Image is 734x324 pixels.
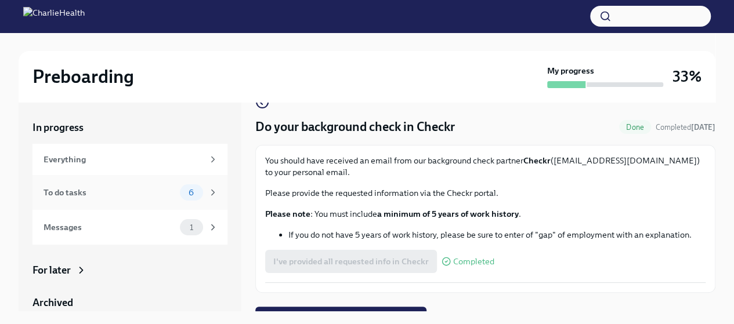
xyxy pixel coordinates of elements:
[656,122,715,133] span: September 28th, 2025 12:17
[377,209,519,219] strong: a minimum of 5 years of work history
[619,123,651,132] span: Done
[288,229,706,241] li: If you do not have 5 years of work history, please be sure to enter of "gap" of employment with a...
[182,188,201,197] span: 6
[32,144,227,175] a: Everything
[32,175,227,210] a: To do tasks6
[265,208,706,220] p: : You must include .
[32,121,227,134] a: In progress
[265,187,706,199] p: Please provide the requested information via the Checkr portal.
[255,118,455,136] h4: Do your background check in Checkr
[32,65,134,88] h2: Preboarding
[32,296,227,310] a: Archived
[44,186,175,199] div: To do tasks
[183,223,200,232] span: 1
[547,65,594,77] strong: My progress
[656,123,715,132] span: Completed
[672,66,702,87] h3: 33%
[44,153,203,166] div: Everything
[265,209,310,219] strong: Please note
[691,123,715,132] strong: [DATE]
[32,263,227,277] a: For later
[32,210,227,245] a: Messages1
[23,7,85,26] img: CharlieHealth
[32,263,71,277] div: For later
[523,155,551,166] strong: Checkr
[44,221,175,234] div: Messages
[265,155,706,178] p: You should have received an email from our background check partner ([EMAIL_ADDRESS][DOMAIN_NAME]...
[453,257,494,266] span: Completed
